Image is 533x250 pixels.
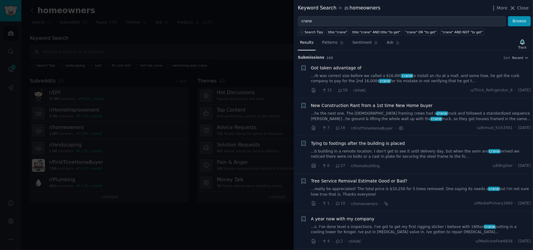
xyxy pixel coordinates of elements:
[518,45,527,50] div: Track
[318,163,320,169] span: ·
[327,28,349,35] a: title:"crane"
[515,201,516,206] span: ·
[518,88,531,93] span: [DATE]
[518,125,531,131] span: [DATE]
[515,125,516,131] span: ·
[387,40,393,46] span: Ask
[345,238,346,244] span: ·
[322,239,329,244] span: 4
[311,140,405,147] a: Tying to footings after the building is placed
[352,30,401,34] div: title:"crane" AND title:"to get"
[517,5,529,11] span: Close
[328,30,347,34] div: title:"crane"
[430,117,442,121] span: crane
[322,88,332,93] span: 15
[491,5,508,11] button: More
[484,225,495,229] span: crane
[298,4,381,12] div: Keyword Search homeowners
[311,73,531,84] a: ...rb was correct size before we called a $16,000craneto install an rtu at a mall. and some how, ...
[335,163,345,169] span: 27
[332,125,333,131] span: ·
[298,38,316,50] a: Results
[401,74,413,78] span: crane
[300,40,314,46] span: Results
[404,28,438,35] a: "crane" OR "to get"
[298,16,506,27] input: Try a keyword related to your business
[476,239,513,244] span: u/MedicineFew6638
[515,239,516,244] span: ·
[518,163,531,169] span: [DATE]
[322,163,329,169] span: 6
[497,5,508,11] span: More
[311,111,531,122] a: ...he the next one. The [DEMOGRAPHIC_DATA] framing crews had acranetruck and followed a standardi...
[347,200,349,207] span: ·
[318,200,320,207] span: ·
[492,163,513,169] span: u/ENrgStar
[350,87,351,94] span: ·
[477,125,513,131] span: u/Annual_Kick3561
[508,16,531,27] button: Browse
[311,102,433,109] a: New Construction Rant from a 1st time New Home buyer
[305,30,323,34] span: Search Tips
[335,125,345,131] span: 16
[350,38,380,50] a: Sentiment
[322,125,329,131] span: 7
[516,38,529,50] button: Track
[509,5,529,11] button: Close
[311,216,375,222] a: A year now with my company
[332,163,333,169] span: ·
[318,125,320,131] span: ·
[395,125,396,131] span: ·
[298,28,325,35] button: Search Tips
[311,186,531,197] a: ...reatly be appreciated! The total price is $10,250 for 5 trees removed. One saying its needs ac...
[441,30,483,34] div: "crane" AND NOT "to get"
[335,201,345,206] span: 10
[351,164,380,168] span: r/Homebuilding
[512,56,523,60] span: Recent
[320,38,346,50] a: Patterns
[354,88,367,93] span: r/HVAC
[311,224,531,235] a: ...s. I've done level a inspections. I've got to get my first rigging sticker i believe with 180t...
[327,56,333,60] span: 100
[385,38,402,50] a: Ask
[351,28,402,35] a: title:"crane" AND title:"to get"
[351,202,378,206] span: r/homeowners
[518,239,531,244] span: [DATE]
[471,88,513,93] span: u/Thick_Refrigerator_8
[440,28,484,35] a: "crane" AND NOT "to get"
[318,238,320,244] span: ·
[339,6,342,11] span: in
[332,200,333,207] span: ·
[311,65,362,71] a: Got taken advantage of
[379,79,391,83] span: crane
[518,201,531,206] span: [DATE]
[512,56,529,60] button: Recent
[322,201,329,206] span: 1
[489,149,500,153] span: crane
[351,126,393,131] span: r/FirstTimeHomeBuyer
[504,56,510,60] div: Sort
[488,187,500,191] span: crane
[436,111,448,116] span: crane
[338,88,348,93] span: 59
[349,239,362,244] span: r/HVAC
[298,55,325,61] span: Submission s
[311,178,408,184] a: Tree Service Removal Estimate Good or Bad?
[318,87,320,94] span: ·
[515,163,516,169] span: ·
[347,125,349,131] span: ·
[322,40,337,46] span: Patterns
[347,163,349,169] span: ·
[474,201,513,206] span: u/MediaPrimary3460
[380,200,381,207] span: ·
[335,239,343,244] span: 2
[353,40,372,46] span: Sentiment
[311,149,531,160] a: ...b building in a remote location. I don’t get to see it until delivery day, but when the semi a...
[334,87,335,94] span: ·
[332,238,333,244] span: ·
